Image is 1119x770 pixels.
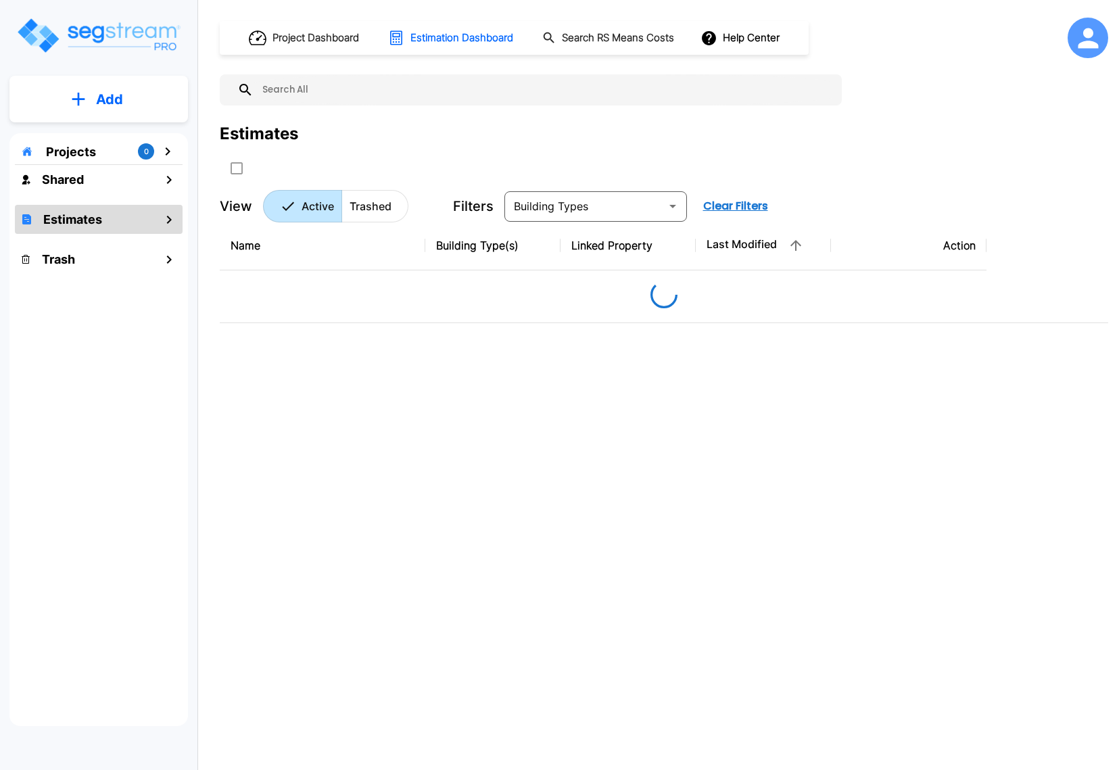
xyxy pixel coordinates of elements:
div: Name [231,237,414,254]
img: Logo [16,16,181,55]
p: Filters [453,196,494,216]
p: Trashed [350,198,391,214]
input: Search All [254,74,835,105]
p: Add [96,89,123,110]
h1: Estimation Dashboard [410,30,513,46]
button: Search RS Means Costs [537,25,682,51]
p: 0 [144,146,149,158]
h1: Shared [42,170,84,189]
button: Help Center [698,25,785,51]
button: Estimation Dashboard [383,24,521,52]
th: Last Modified [696,221,831,270]
th: Building Type(s) [425,221,561,270]
input: Building Types [508,197,661,216]
p: Active [302,198,334,214]
h1: Search RS Means Costs [562,30,674,46]
button: Trashed [341,190,408,222]
button: SelectAll [223,155,250,182]
button: Open [663,197,682,216]
h1: Project Dashboard [272,30,359,46]
h1: Estimates [43,210,102,228]
p: Projects [46,143,96,161]
th: Action [831,221,986,270]
div: Estimates [220,122,298,146]
button: Clear Filters [698,193,773,220]
button: Add [9,80,188,119]
button: Active [263,190,342,222]
th: Linked Property [561,221,696,270]
p: View [220,196,252,216]
div: Platform [263,190,408,222]
button: Project Dashboard [243,23,366,53]
h1: Trash [42,250,75,268]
